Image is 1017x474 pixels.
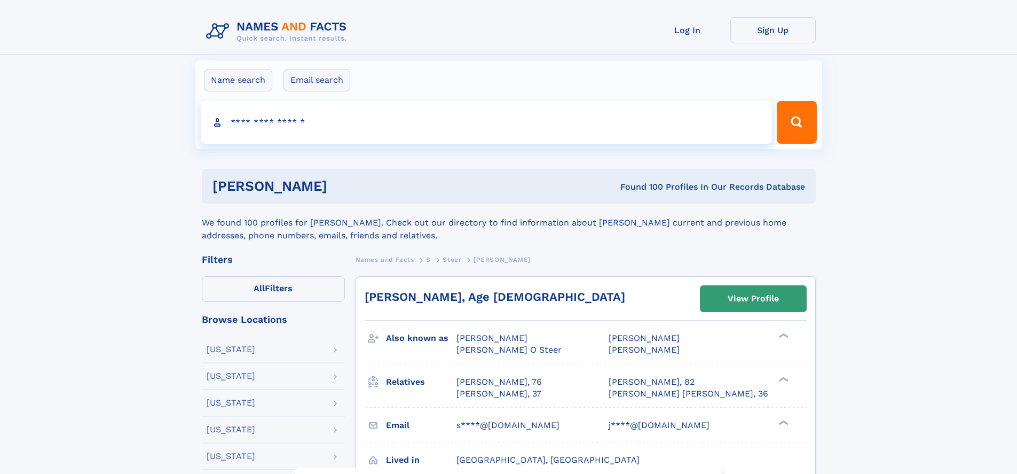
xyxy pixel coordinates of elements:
label: Email search [283,69,350,91]
div: Filters [202,255,345,265]
h1: [PERSON_NAME] [212,180,474,193]
a: [PERSON_NAME] [PERSON_NAME], 36 [609,388,768,400]
div: [US_STATE] [207,372,255,380]
a: Log In [645,17,730,43]
a: [PERSON_NAME], Age [DEMOGRAPHIC_DATA] [365,290,625,304]
span: All [254,283,265,293]
a: [PERSON_NAME], 37 [456,388,541,400]
span: [PERSON_NAME] [609,333,680,343]
label: Name search [204,69,272,91]
div: Browse Locations [202,315,345,324]
img: Logo Names and Facts [202,17,356,46]
div: ❯ [776,332,789,339]
div: ❯ [776,376,789,383]
input: search input [201,101,772,144]
h3: Lived in [386,451,456,469]
a: S [426,253,431,266]
a: Sign Up [730,17,816,43]
div: [US_STATE] [207,345,255,354]
span: [PERSON_NAME] [609,345,680,355]
span: [PERSON_NAME] [456,333,527,343]
a: [PERSON_NAME], 76 [456,376,542,388]
a: View Profile [700,286,806,312]
div: Found 100 Profiles In Our Records Database [474,181,805,193]
h3: Also known as [386,329,456,347]
span: [PERSON_NAME] [474,256,531,263]
a: [PERSON_NAME], 82 [609,376,695,388]
span: [PERSON_NAME] O Steer [456,345,562,355]
span: Steer [443,256,461,263]
span: [GEOGRAPHIC_DATA], [GEOGRAPHIC_DATA] [456,455,640,465]
h3: Email [386,416,456,434]
div: ❯ [776,419,789,426]
a: Steer [443,253,461,266]
a: Names and Facts [356,253,414,266]
div: [US_STATE] [207,425,255,434]
div: [US_STATE] [207,399,255,407]
div: View Profile [728,286,779,311]
button: Search Button [777,101,816,144]
h3: Relatives [386,373,456,391]
label: Filters [202,276,345,302]
span: S [426,256,431,263]
div: [US_STATE] [207,452,255,461]
div: We found 100 profiles for [PERSON_NAME]. Check out our directory to find information about [PERSO... [202,204,816,242]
